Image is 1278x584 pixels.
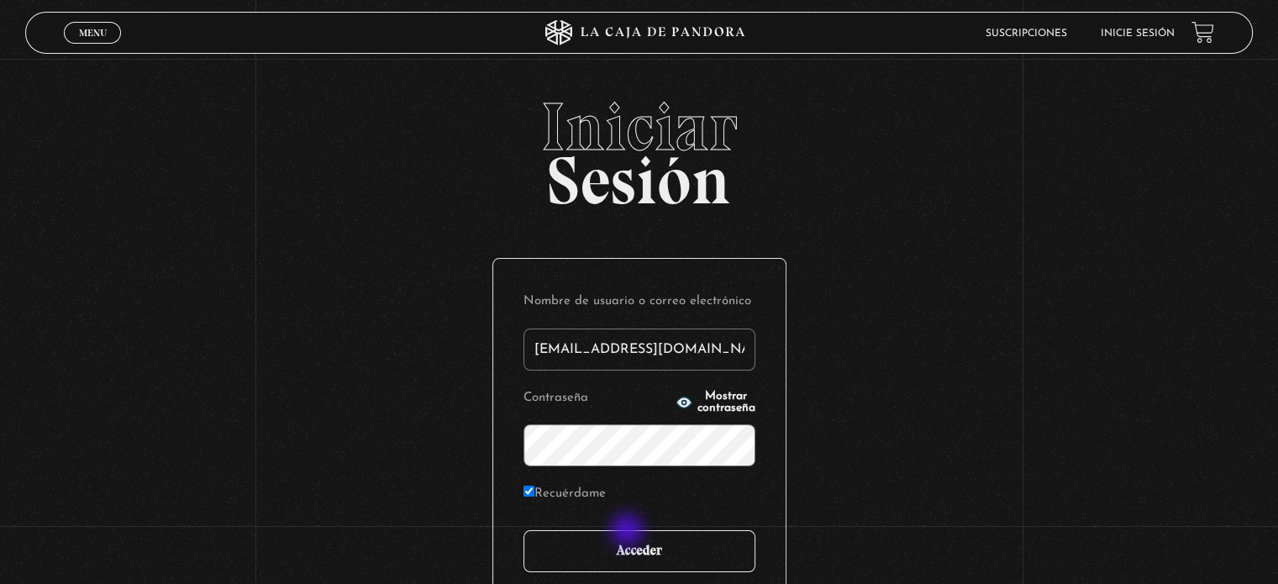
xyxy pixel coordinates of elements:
[1101,29,1175,39] a: Inicie sesión
[1191,21,1214,44] a: View your shopping cart
[523,386,671,412] label: Contraseña
[25,93,1252,201] h2: Sesión
[697,391,755,414] span: Mostrar contraseña
[523,486,534,497] input: Recuérdame
[523,530,755,572] input: Acceder
[523,481,606,508] label: Recuérdame
[25,93,1252,160] span: Iniciar
[73,42,113,54] span: Cerrar
[986,29,1067,39] a: Suscripciones
[676,391,755,414] button: Mostrar contraseña
[523,289,755,315] label: Nombre de usuario o correo electrónico
[79,28,107,38] span: Menu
